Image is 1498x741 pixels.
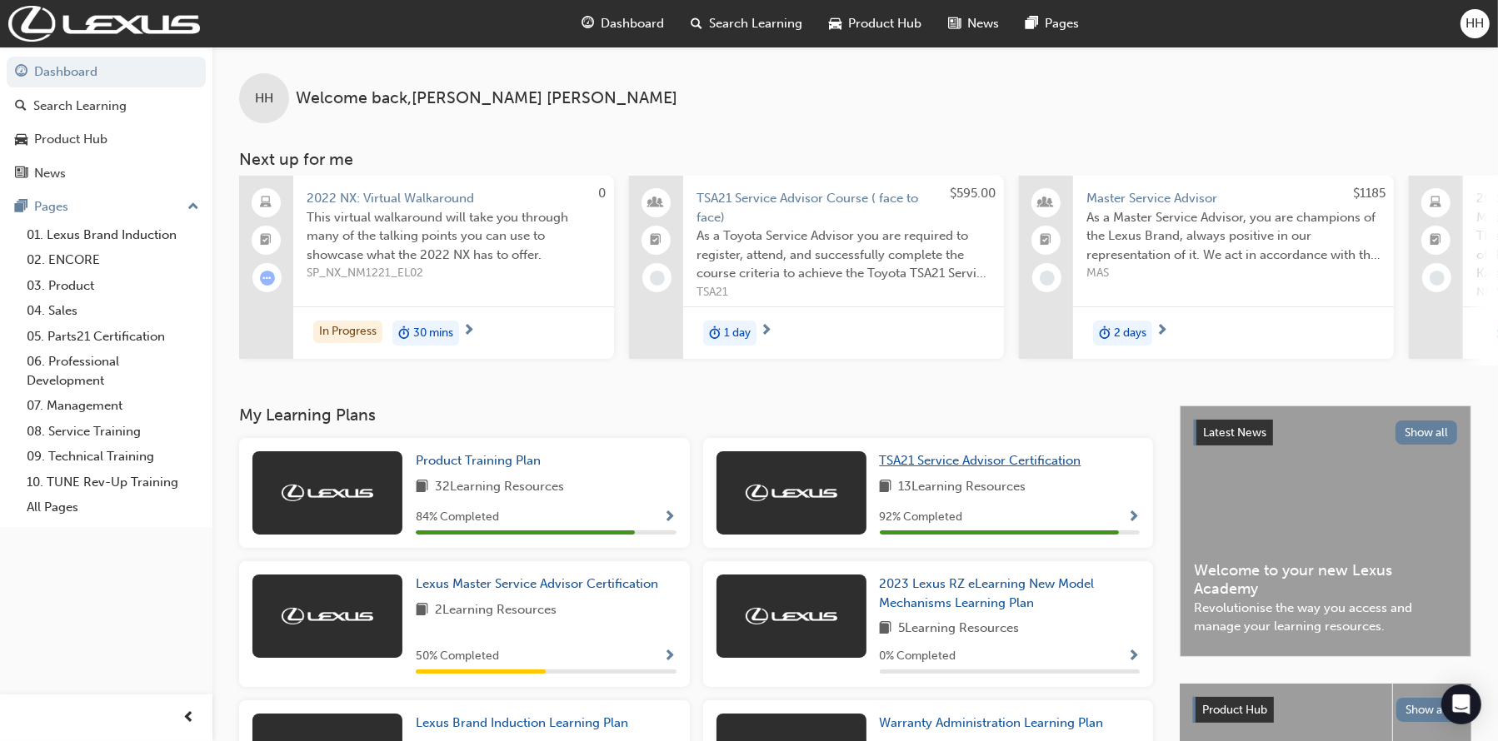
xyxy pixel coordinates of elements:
[1441,684,1481,724] div: Open Intercom Messenger
[1041,230,1052,251] span: booktick-icon
[697,226,991,283] span: As a Toyota Service Advisor you are required to register, attend, and successfully complete the c...
[650,271,665,286] span: learningRecordVerb_NONE-icon
[239,176,614,359] a: 02022 NX: Virtual WalkaroundThis virtual walkaround will take you through many of the talking poi...
[1194,420,1457,446] a: Latest NewsShow all
[435,477,564,498] span: 32 Learning Resources
[413,324,453,343] span: 30 mins
[34,130,107,149] div: Product Hub
[416,600,428,621] span: book-icon
[899,477,1026,498] span: 13 Learning Resources
[255,89,273,108] span: HH
[948,13,961,34] span: news-icon
[880,508,963,527] span: 92 % Completed
[1086,264,1381,283] span: MAS
[1127,510,1140,525] span: Show Progress
[7,191,206,222] button: Pages
[1193,697,1458,724] a: Product HubShow all
[261,192,272,214] span: laptop-icon
[1194,561,1457,599] span: Welcome to your new Lexus Academy
[260,271,275,286] span: learningRecordVerb_ATTEMPT-icon
[20,273,206,299] a: 03. Product
[261,230,272,251] span: booktick-icon
[880,574,1141,612] a: 2023 Lexus RZ eLearning New Model Mechanisms Learning Plan
[935,7,1012,41] a: news-iconNews
[1127,646,1140,667] button: Show Progress
[8,6,200,42] img: Trak
[677,7,816,41] a: search-iconSearch Learning
[880,647,956,666] span: 0 % Completed
[398,322,410,344] span: duration-icon
[880,451,1088,470] a: TSA21 Service Advisor Certification
[724,324,751,343] span: 1 day
[462,324,475,339] span: next-icon
[15,65,27,80] span: guage-icon
[1086,208,1381,265] span: As a Master Service Advisor, you are champions of the Lexus Brand, always positive in our represe...
[1396,420,1458,445] button: Show all
[15,167,27,182] span: news-icon
[697,283,991,302] span: TSA21
[760,324,772,339] span: next-icon
[20,222,206,248] a: 01. Lexus Brand Induction
[880,453,1081,468] span: TSA21 Service Advisor Certification
[20,247,206,273] a: 02. ENCORE
[1466,14,1485,33] span: HH
[212,150,1498,169] h3: Next up for me
[33,97,127,116] div: Search Learning
[239,405,1153,425] h3: My Learning Plans
[20,393,206,419] a: 07. Management
[1180,405,1471,657] a: Latest NewsShow allWelcome to your new Lexus AcademyRevolutionise the way you access and manage y...
[697,189,991,226] span: TSA21 Service Advisor Course ( face to face)
[746,608,837,624] img: Trak
[651,230,662,251] span: booktick-icon
[1203,425,1266,440] span: Latest News
[20,324,206,350] a: 05. Parts21 Certification
[950,186,996,201] span: $595.00
[899,619,1020,639] span: 5 Learning Resources
[664,510,677,525] span: Show Progress
[880,619,892,639] span: book-icon
[582,13,594,34] span: guage-icon
[1194,599,1457,636] span: Revolutionise the way you access and manage your learning resources.
[307,208,601,265] span: This virtual walkaround will take you through many of the talking points you can use to showcase ...
[1040,271,1055,286] span: learningRecordVerb_NONE-icon
[416,453,541,468] span: Product Training Plan
[1127,507,1140,528] button: Show Progress
[20,444,206,470] a: 09. Technical Training
[664,649,677,664] span: Show Progress
[20,298,206,324] a: 04. Sales
[416,508,499,527] span: 84 % Completed
[829,13,841,34] span: car-icon
[416,714,635,733] a: Lexus Brand Induction Learning Plan
[15,200,27,215] span: pages-icon
[880,715,1104,730] span: Warranty Administration Learning Plan
[598,186,606,201] span: 0
[1353,186,1386,201] span: $1185
[282,608,373,624] img: Trak
[1127,649,1140,664] span: Show Progress
[880,477,892,498] span: book-icon
[435,600,557,621] span: 2 Learning Resources
[1012,7,1092,41] a: pages-iconPages
[20,419,206,445] a: 08. Service Training
[20,349,206,393] a: 06. Professional Development
[967,14,999,33] span: News
[746,485,837,501] img: Trak
[34,164,66,183] div: News
[183,708,196,729] span: prev-icon
[7,124,206,155] a: Product Hub
[416,574,665,594] a: Lexus Master Service Advisor Certification
[664,646,677,667] button: Show Progress
[1461,9,1490,38] button: HH
[34,197,68,216] div: Pages
[1099,322,1111,344] span: duration-icon
[1396,698,1459,722] button: Show all
[416,647,499,666] span: 50 % Completed
[7,53,206,191] button: DashboardSearch LearningProduct HubNews
[880,714,1111,733] a: Warranty Administration Learning Plan
[416,715,628,730] span: Lexus Brand Induction Learning Plan
[664,507,677,528] button: Show Progress
[651,192,662,214] span: people-icon
[848,14,921,33] span: Product Hub
[187,196,199,218] span: up-icon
